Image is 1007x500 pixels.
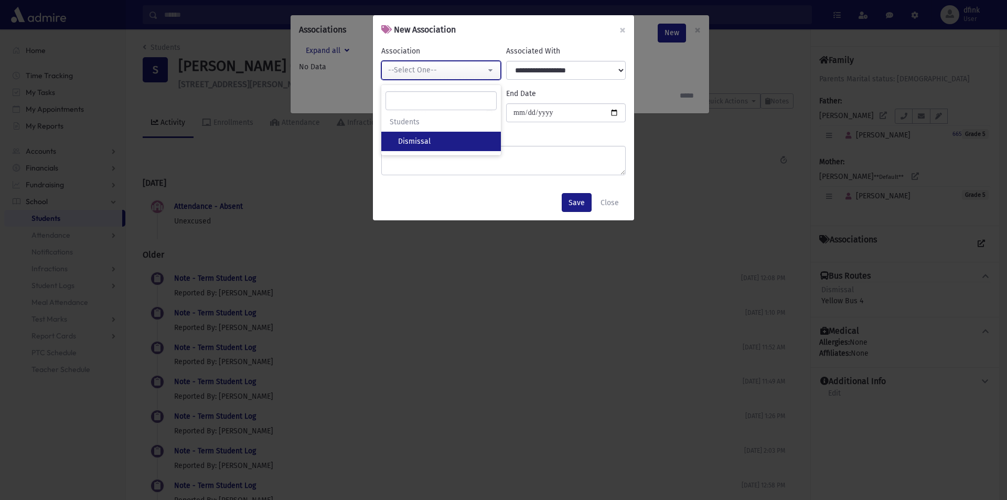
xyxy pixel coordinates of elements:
[385,91,497,110] input: Search
[562,193,592,212] button: Save
[381,24,456,36] h6: New Association
[611,15,634,45] button: ×
[390,116,420,127] span: Students
[594,193,626,212] button: Close
[381,61,501,80] button: --Select One--
[388,65,486,76] div: --Select One--
[398,136,431,147] span: Dismissal
[381,46,420,57] label: Association
[506,88,536,99] label: End Date
[506,46,560,57] label: Associated With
